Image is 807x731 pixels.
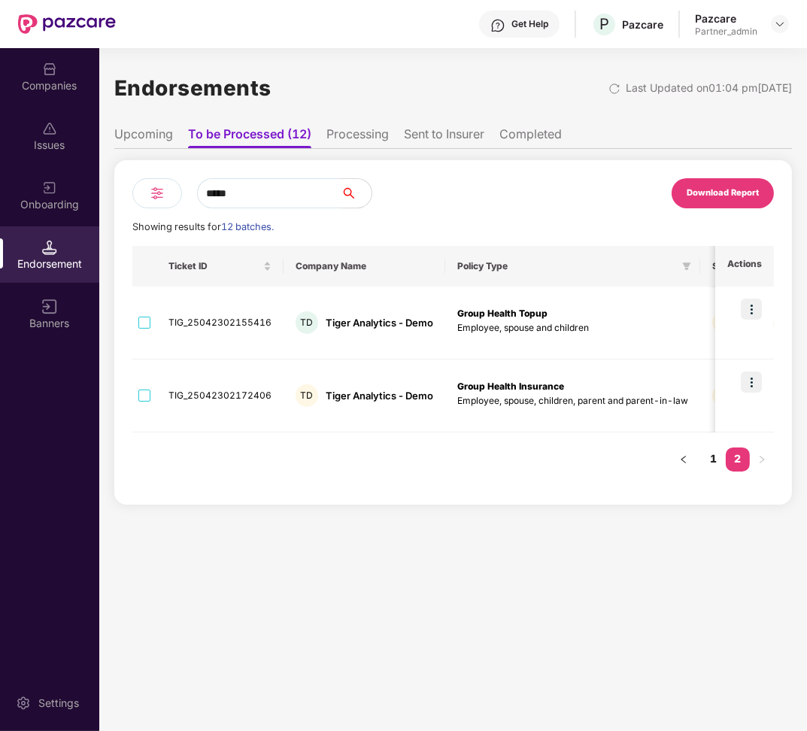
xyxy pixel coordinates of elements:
[750,447,774,472] button: right
[156,287,284,359] td: TIG_25042302155416
[326,316,433,330] div: Tiger Analytics - Demo
[42,62,57,77] img: svg+xml;base64,PHN2ZyBpZD0iQ29tcGFuaWVzIiB4bWxucz0iaHR0cDovL3d3dy53My5vcmcvMjAwMC9zdmciIHdpZHRoPS...
[34,696,83,711] div: Settings
[679,257,694,275] span: filter
[457,321,688,335] p: Employee, spouse and children
[750,447,774,472] li: Next Page
[682,262,691,271] span: filter
[695,11,757,26] div: Pazcare
[757,455,766,464] span: right
[626,80,792,96] div: Last Updated on 01:04 pm[DATE]
[296,311,318,334] div: TD
[672,447,696,472] li: Previous Page
[42,180,57,196] img: svg+xml;base64,PHN2ZyB3aWR0aD0iMjAiIGhlaWdodD0iMjAiIHZpZXdCb3g9IjAgMCAyMCAyMCIgZmlsbD0ibm9uZSIgeG...
[156,246,284,287] th: Ticket ID
[296,384,318,407] div: TD
[715,246,774,287] th: Actions
[18,14,116,34] img: New Pazcare Logo
[608,83,620,95] img: svg+xml;base64,PHN2ZyBpZD0iUmVsb2FkLTMyeDMyIiB4bWxucz0iaHR0cDovL3d3dy53My5vcmcvMjAwMC9zdmciIHdpZH...
[679,455,688,464] span: left
[114,71,272,105] h1: Endorsements
[132,221,274,232] span: Showing results for
[687,187,759,200] div: Download Report
[490,18,505,33] img: svg+xml;base64,PHN2ZyBpZD0iSGVscC0zMngzMiIgeG1sbnM9Imh0dHA6Ly93d3cudzMub3JnLzIwMDAvc3ZnIiB3aWR0aD...
[326,126,389,148] li: Processing
[741,372,762,393] img: icon
[774,18,786,30] img: svg+xml;base64,PHN2ZyBpZD0iRHJvcGRvd24tMzJ4MzIiIHhtbG5zPSJodHRwOi8vd3d3LnczLm9yZy8yMDAwL3N2ZyIgd2...
[499,126,562,148] li: Completed
[457,260,676,272] span: Policy Type
[42,299,57,314] img: svg+xml;base64,PHN2ZyB3aWR0aD0iMTYiIGhlaWdodD0iMTYiIHZpZXdCb3g9IjAgMCAxNiAxNiIgZmlsbD0ibm9uZSIgeG...
[168,260,260,272] span: Ticket ID
[457,394,688,408] p: Employee, spouse, children, parent and parent-in-law
[457,381,564,392] b: Group Health Insurance
[702,447,726,470] a: 1
[702,447,726,472] li: 1
[42,121,57,136] img: svg+xml;base64,PHN2ZyBpZD0iSXNzdWVzX2Rpc2FibGVkIiB4bWxucz0iaHR0cDovL3d3dy53My5vcmcvMjAwMC9zdmciIH...
[188,126,311,148] li: To be Processed (12)
[511,18,548,30] div: Get Help
[599,15,609,33] span: P
[726,447,750,470] a: 2
[114,126,173,148] li: Upcoming
[457,308,548,319] b: Group Health Topup
[341,187,372,199] span: search
[404,126,484,148] li: Sent to Insurer
[284,246,445,287] th: Company Name
[741,299,762,320] img: icon
[326,389,433,403] div: Tiger Analytics - Demo
[726,447,750,472] li: 2
[221,221,274,232] span: 12 batches.
[16,696,31,711] img: svg+xml;base64,PHN2ZyBpZD0iU2V0dGluZy0yMHgyMCIgeG1sbnM9Imh0dHA6Ly93d3cudzMub3JnLzIwMDAvc3ZnIiB3aW...
[148,184,166,202] img: svg+xml;base64,PHN2ZyB4bWxucz0iaHR0cDovL3d3dy53My5vcmcvMjAwMC9zdmciIHdpZHRoPSIyNCIgaGVpZ2h0PSIyNC...
[156,359,284,432] td: TIG_25042302172406
[341,178,372,208] button: search
[622,17,663,32] div: Pazcare
[42,240,57,255] img: svg+xml;base64,PHN2ZyB3aWR0aD0iMTQuNSIgaGVpZ2h0PSIxNC41IiB2aWV3Qm94PSIwIDAgMTYgMTYiIGZpbGw9Im5vbm...
[672,447,696,472] button: left
[695,26,757,38] div: Partner_admin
